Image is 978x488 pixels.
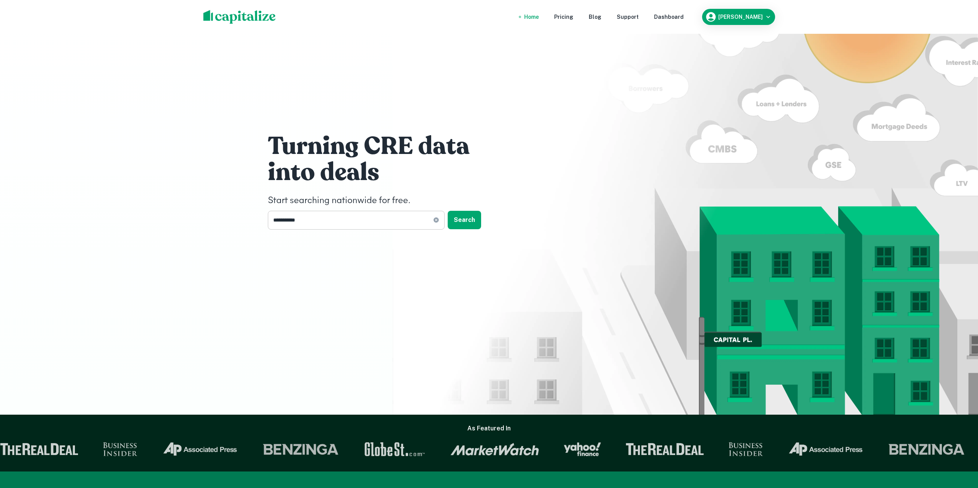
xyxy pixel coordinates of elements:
[268,157,498,188] h1: into deals
[940,402,978,439] iframe: Chat Widget
[788,442,863,456] img: Associated Press
[103,442,138,456] img: Business Insider
[268,131,498,162] h1: Turning CRE data
[364,442,426,456] img: GlobeSt
[467,424,511,433] h6: As Featured In
[888,442,965,456] img: Benzinga
[554,13,573,21] a: Pricing
[718,14,763,20] h6: [PERSON_NAME]
[702,9,775,25] button: [PERSON_NAME]
[162,442,238,456] img: Associated Press
[654,13,684,21] a: Dashboard
[268,194,498,208] h4: Start searching nationwide for free.
[203,10,276,24] img: capitalize-logo.png
[564,442,601,456] img: Yahoo Finance
[448,211,481,229] button: Search
[262,442,339,456] img: Benzinga
[729,442,763,456] img: Business Insider
[589,13,601,21] a: Blog
[450,443,539,456] img: Market Watch
[524,13,539,21] a: Home
[626,443,704,455] img: The Real Deal
[617,13,639,21] a: Support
